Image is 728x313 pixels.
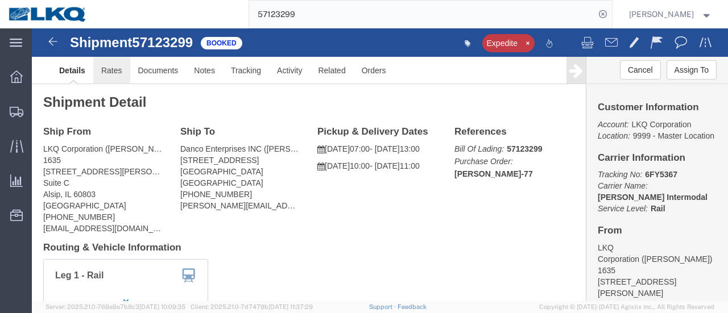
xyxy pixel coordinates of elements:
img: logo [8,6,88,23]
span: Copyright © [DATE]-[DATE] Agistix Inc., All Rights Reserved [539,302,714,312]
a: Feedback [398,303,427,310]
span: [DATE] 10:09:35 [139,303,185,310]
input: Search for shipment number, reference number [249,1,595,28]
span: Server: 2025.21.0-769a9a7b8c3 [45,303,185,310]
span: Client: 2025.21.0-7d7479b [191,303,313,310]
span: [DATE] 11:37:29 [268,303,313,310]
iframe: FS Legacy Container [32,28,728,301]
button: [PERSON_NAME] [628,7,713,21]
span: Marc Metzger [629,8,694,20]
a: Support [369,303,398,310]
